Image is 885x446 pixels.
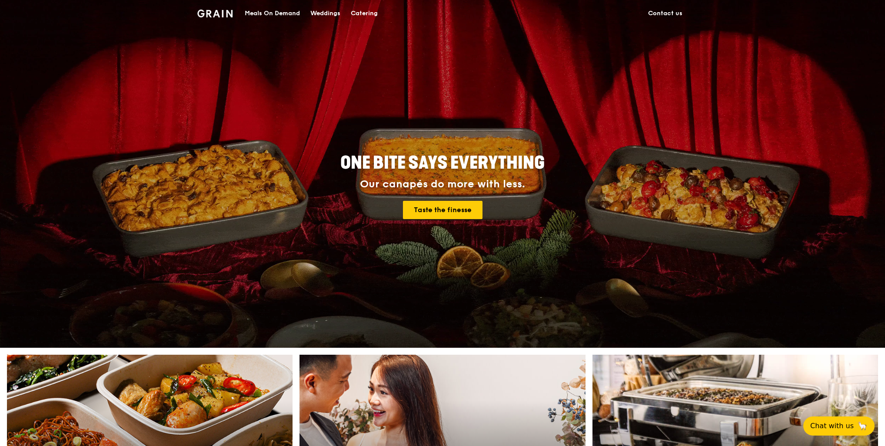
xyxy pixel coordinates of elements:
img: Grain [197,10,233,17]
a: Taste the finesse [403,201,482,219]
div: Catering [351,0,378,27]
button: Chat with us🦙 [803,416,875,436]
a: Contact us [643,0,688,27]
div: Meals On Demand [245,0,300,27]
a: Weddings [305,0,346,27]
span: 🦙 [857,421,868,431]
div: Weddings [310,0,340,27]
div: Our canapés do more with less. [286,178,599,190]
a: Catering [346,0,383,27]
span: ONE BITE SAYS EVERYTHING [340,153,545,173]
span: Chat with us [810,421,854,431]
